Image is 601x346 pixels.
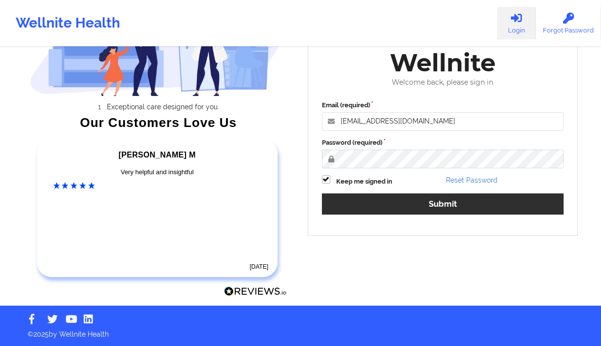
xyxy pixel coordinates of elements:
[497,7,536,39] a: Login
[30,118,287,127] div: Our Customers Love Us
[322,193,564,215] button: Submit
[53,167,262,177] div: Very helpful and insightful
[322,112,564,131] input: Email address
[119,151,196,159] span: [PERSON_NAME] M
[315,16,571,78] div: Welcome to Wellnite
[224,286,287,299] a: Reviews.io Logo
[336,177,392,187] label: Keep me signed in
[224,286,287,297] img: Reviews.io Logo
[315,78,571,87] div: Welcome back, please sign in
[446,176,498,184] a: Reset Password
[250,263,268,270] time: [DATE]
[39,103,287,111] li: Exceptional care designed for you.
[536,7,601,39] a: Forgot Password
[21,322,580,339] p: © 2025 by Wellnite Health
[322,100,564,110] label: Email (required)
[322,138,564,148] label: Password (required)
